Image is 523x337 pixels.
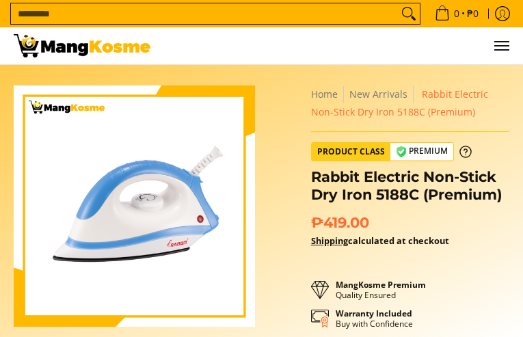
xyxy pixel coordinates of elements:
[311,142,472,161] a: Product Class Premium
[396,146,407,157] img: premium-badge-icon.webp
[431,6,483,21] span: •
[452,9,461,18] span: 0
[493,27,509,64] button: Menu
[311,85,509,121] nav: Breadcrumbs
[336,308,413,329] p: Buy with Confidence
[164,27,509,64] nav: Main Menu
[349,87,407,100] a: New Arrivals
[14,34,150,57] img: NEW ITEM: Rabbit Electric Non-Stick Dry Iron 5188C (Premium) l Mang Kosme
[336,308,412,319] strong: Warranty Included
[465,9,481,18] span: ₱0
[14,85,255,327] img: https://mangkosme.com/products/rabbit-electric-non-stick-dry-iron-5188c-class-a
[311,234,348,247] a: Shipping
[390,143,453,160] span: Premium
[336,279,426,291] strong: MangKosme Premium
[398,3,420,24] button: Search
[164,27,509,64] ul: Customer Navigation
[311,234,449,247] strong: calculated at checkout
[312,143,390,161] span: Product Class
[336,280,426,300] p: Quality Ensured
[311,87,488,118] span: Rabbit Electric Non-Stick Dry Iron 5188C (Premium)
[311,168,509,204] h1: Rabbit Electric Non-Stick Dry Iron 5188C (Premium)
[311,214,369,232] span: ₱419.00
[311,87,338,100] a: Home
